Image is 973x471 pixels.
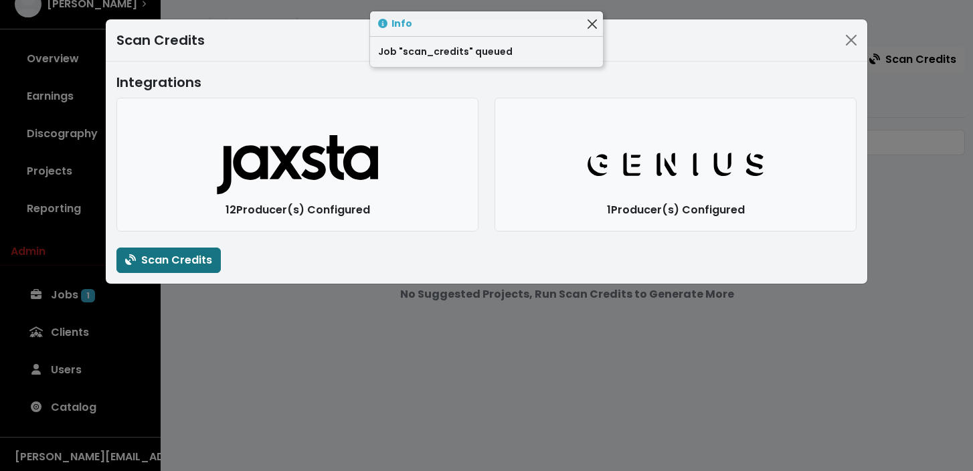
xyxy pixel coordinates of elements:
[116,72,857,92] div: Integrations
[585,17,599,31] button: Close
[841,29,862,51] button: Close
[391,17,412,30] strong: Info
[125,252,212,268] span: Scan Credits
[116,248,221,273] button: Scan Credits
[116,30,205,50] div: Scan Credits
[370,37,603,67] div: Job "scan_credits" queued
